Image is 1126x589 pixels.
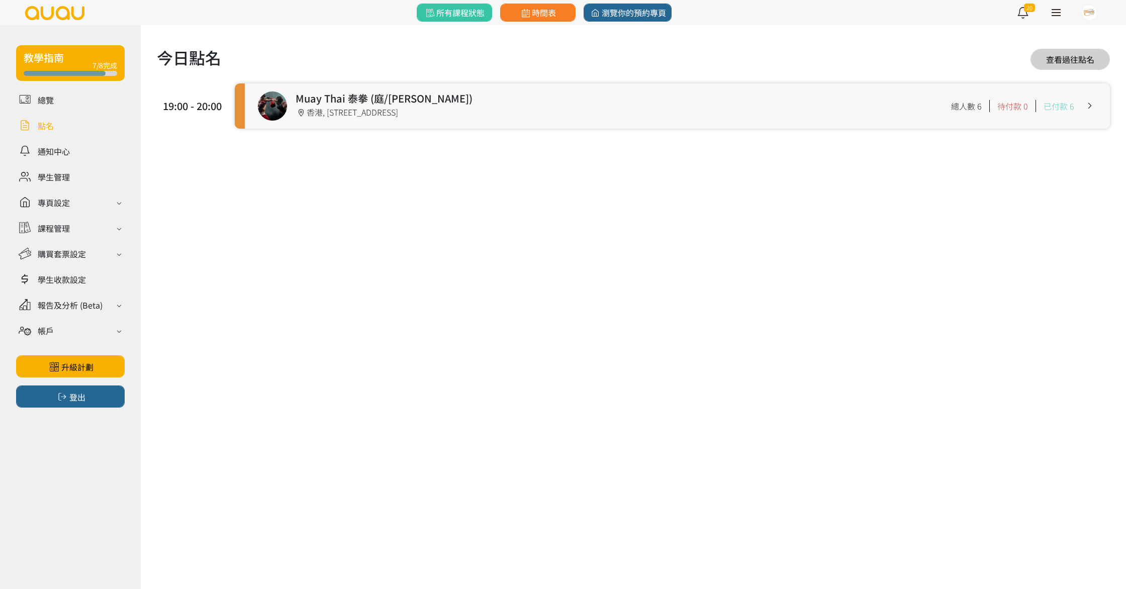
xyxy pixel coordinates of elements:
[38,248,86,260] div: 購買套票設定
[589,7,666,19] span: 瀏覽你的預約專頁
[38,222,70,234] div: 課程管理
[584,4,672,22] a: 瀏覽你的預約專頁
[16,385,125,408] button: 登出
[1030,49,1110,70] a: 查看過往點名
[38,197,70,209] div: 專頁設定
[500,4,576,22] a: 時間表
[157,45,221,69] h1: 今日點名
[24,6,85,20] img: logo.svg
[1024,4,1035,12] span: 20
[38,325,54,337] div: 帳戶
[162,99,222,114] div: 19:00 - 20:00
[519,7,556,19] span: 時間表
[417,4,492,22] a: 所有課程狀態
[38,299,103,311] div: 報告及分析 (Beta)
[424,7,485,19] span: 所有課程狀態
[16,355,125,377] a: 升級計劃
